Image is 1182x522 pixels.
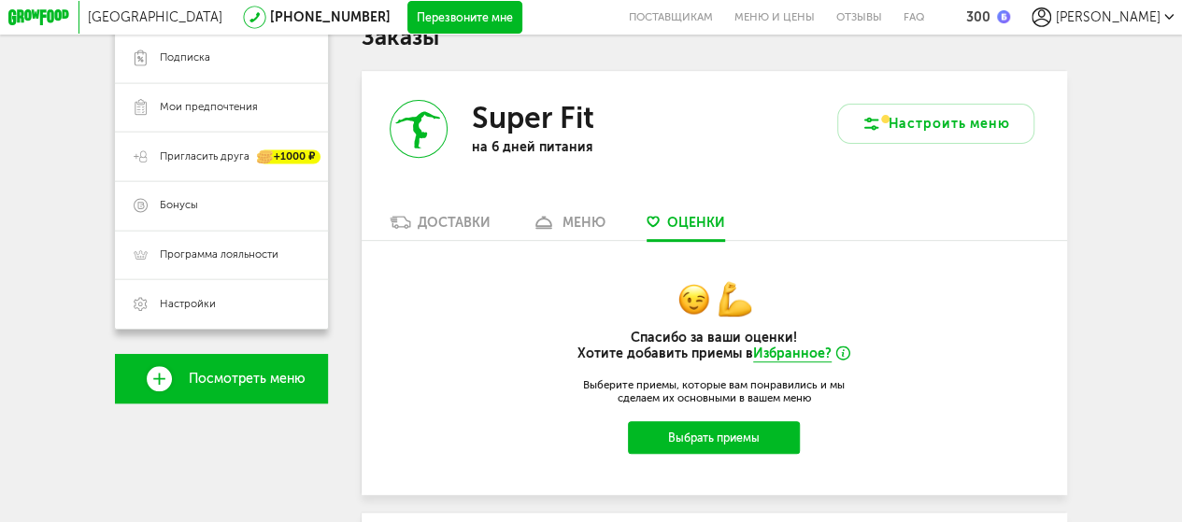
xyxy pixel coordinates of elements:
[407,1,522,34] button: Перезвоните мне
[837,104,1034,143] button: Настроить меню
[753,346,832,362] span: Избранное?
[677,283,710,316] img: simle-1.41f4253.png
[628,421,800,454] button: Выбрать приемы
[160,297,216,312] span: Настройки
[575,378,854,404] p: Выберите приемы, которые вам понравились и мы сделаем их основными в вашем меню
[115,231,328,280] a: Программа лояльности
[563,215,605,231] div: меню
[160,247,278,262] span: Программа лояльности
[115,132,328,181] a: Пригласить друга +1000 ₽
[115,279,328,329] a: Настройки
[667,215,725,231] span: Оценки
[381,213,498,239] a: Доставки
[997,10,1010,23] img: bonus_b.cdccf46.png
[115,34,328,83] a: Подписка
[523,213,613,239] a: меню
[160,50,210,65] span: Подписка
[472,100,594,135] h3: Super Fit
[362,27,1067,49] h1: Заказы
[258,149,320,163] div: +1000 ₽
[550,330,878,362] h2: Спасибо за ваши оценки! Хотите добавить приемы в
[160,149,249,164] span: Пригласить друга
[115,354,328,403] a: Посмотреть меню
[1055,9,1160,25] span: [PERSON_NAME]
[966,9,990,25] div: 300
[160,100,258,115] span: Мои предпочтения
[115,83,328,133] a: Мои предпочтения
[115,181,328,231] a: Бонусы
[88,9,222,25] span: [GEOGRAPHIC_DATA]
[472,139,685,155] p: на 6 дней питания
[160,198,198,213] span: Бонусы
[189,372,306,387] span: Посмотреть меню
[418,215,491,231] div: Доставки
[270,9,391,25] a: [PHONE_NUMBER]
[719,281,751,317] img: simle-hand.5232cd2.png
[638,213,733,239] a: Оценки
